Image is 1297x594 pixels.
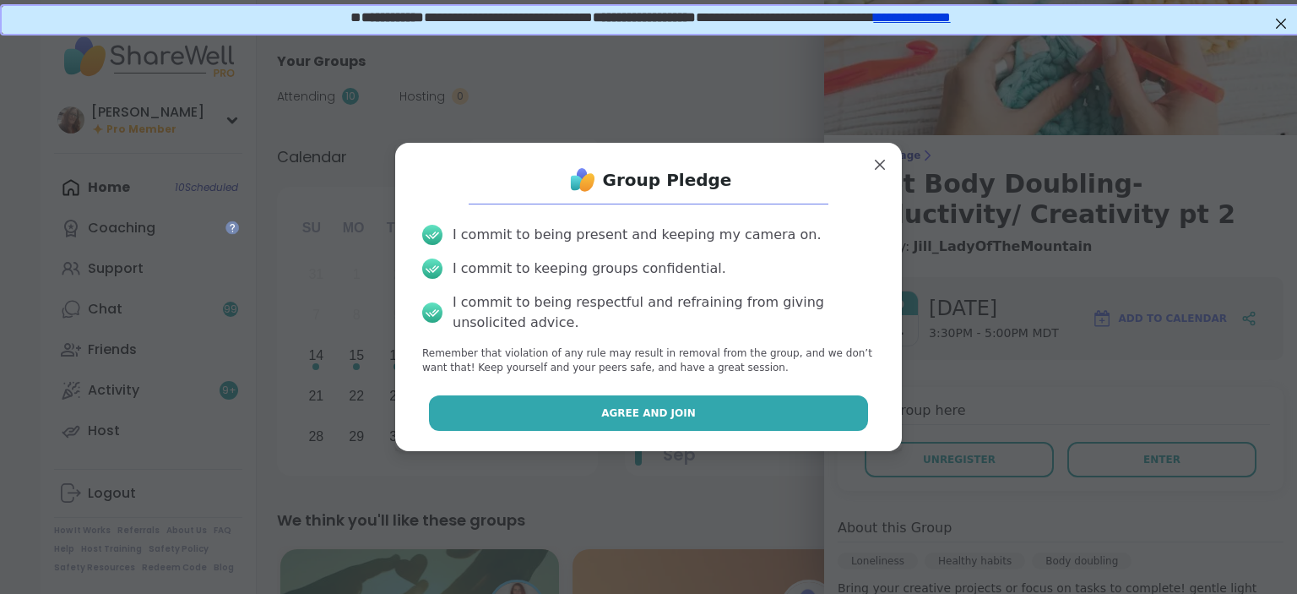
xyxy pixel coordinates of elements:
[453,292,875,333] div: I commit to being respectful and refraining from giving unsolicited advice.
[603,168,732,192] h1: Group Pledge
[601,406,696,421] span: Agree and Join
[566,163,600,197] img: ShareWell Logo
[453,259,726,279] div: I commit to keeping groups confidential.
[225,221,239,234] iframe: Spotlight
[422,346,875,375] p: Remember that violation of any rule may result in removal from the group, and we don’t want that!...
[453,225,821,245] div: I commit to being present and keeping my camera on.
[429,395,869,431] button: Agree and Join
